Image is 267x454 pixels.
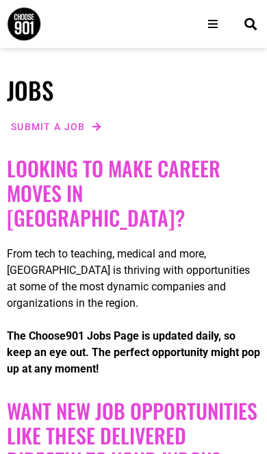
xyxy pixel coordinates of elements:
[239,13,262,36] div: Search
[11,122,86,131] span: Submit a job
[7,329,260,375] strong: The Choose901 Jobs Page is updated daily, so keep an eye out. The perfect opportunity might pop u...
[7,246,260,312] p: From tech to teaching, medical and more, [GEOGRAPHIC_DATA] is thriving with opportunities at some...
[7,118,105,136] a: Submit a job
[7,156,260,230] h2: Looking to make career moves in [GEOGRAPHIC_DATA]?
[201,12,225,36] div: Open/Close Menu
[7,75,260,104] h1: Jobs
